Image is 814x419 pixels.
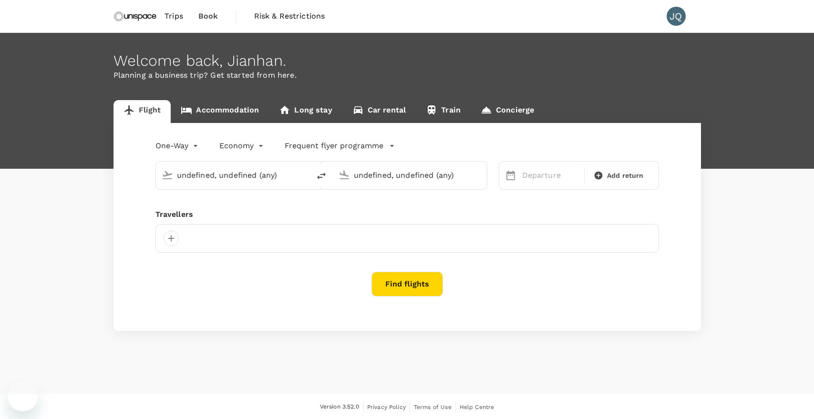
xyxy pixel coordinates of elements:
[471,100,544,123] a: Concierge
[303,174,305,176] button: Open
[367,402,406,412] a: Privacy Policy
[414,404,452,410] span: Terms of Use
[460,402,495,412] a: Help Centre
[354,168,467,183] input: Going to
[607,171,644,181] span: Add return
[113,52,701,70] div: Welcome back , Jianhan .
[371,272,443,296] button: Find flights
[310,164,333,187] button: delete
[367,404,406,410] span: Privacy Policy
[113,70,701,81] p: Planning a business trip? Get started from here.
[320,402,359,412] span: Version 3.52.0
[254,10,325,22] span: Risk & Restrictions
[285,140,395,152] button: Frequent flyer programme
[165,10,183,22] span: Trips
[667,7,686,26] div: JQ
[460,404,495,410] span: Help Centre
[155,209,659,220] div: Travellers
[219,138,266,153] div: Economy
[414,402,452,412] a: Terms of Use
[342,100,416,123] a: Car rental
[113,6,157,27] img: Unispace
[177,168,290,183] input: Depart from
[522,170,579,181] p: Departure
[198,10,218,22] span: Book
[8,381,38,411] iframe: Button to launch messaging window
[171,100,269,123] a: Accommodation
[155,138,200,153] div: One-Way
[113,100,171,123] a: Flight
[416,100,471,123] a: Train
[285,140,383,152] p: Frequent flyer programme
[480,174,482,176] button: Open
[269,100,342,123] a: Long stay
